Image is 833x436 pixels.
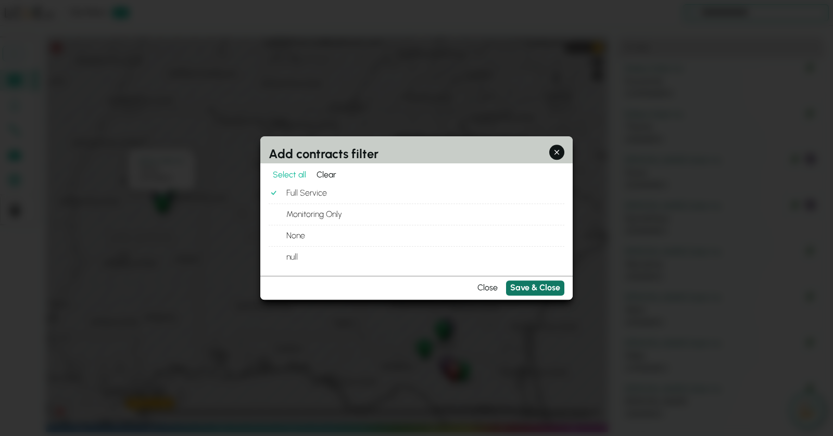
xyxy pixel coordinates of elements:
label: Monitoring Only [285,204,564,225]
h2: Add contracts filter [260,136,573,163]
button: Close [473,280,502,296]
label: Full Service [285,183,564,203]
button: Clear [312,168,340,183]
button: Save & Close [506,280,564,296]
label: None [285,225,564,246]
label: null [285,247,564,267]
button: Select all [269,168,310,183]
